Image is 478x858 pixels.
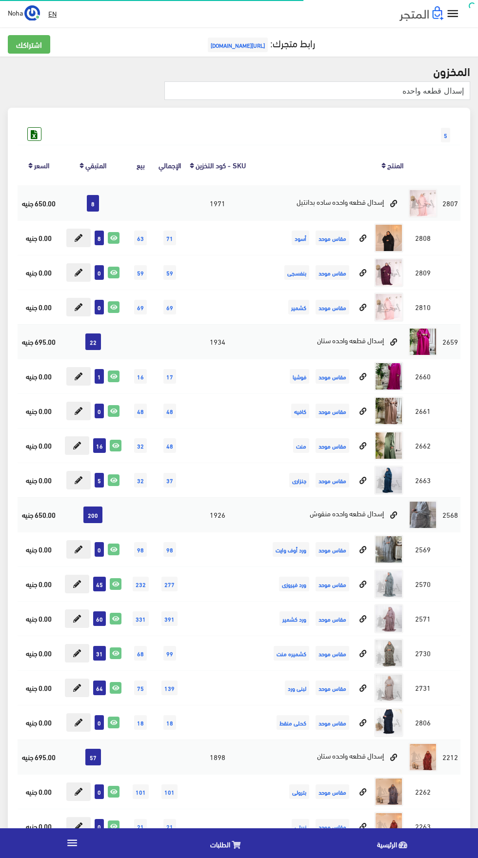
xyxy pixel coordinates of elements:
span: 31 [93,646,106,661]
td: 2806 [406,705,440,740]
img: asdal-ktaah-oahdh.jpg [374,708,403,737]
a: الرئيسية [311,831,478,856]
a: المتبقي [85,158,106,172]
img: asdal-ktaah-oahdh-stan.jpg [408,742,438,772]
td: 2569 [406,532,440,566]
span: 21 [134,819,147,834]
td: 0.00 جنيه [18,705,60,740]
td: 650.00 جنيه [18,186,60,221]
img: asdal-ktaah-oahdh-stan.jpg [374,431,403,460]
span: 98 [134,542,147,557]
td: 2571 [406,601,440,636]
span: مقاس موحد [316,438,349,453]
td: 695.00 جنيه [18,740,60,774]
span: Noha [8,6,23,19]
span: نبيتى [292,819,309,834]
a: الطلبات [144,831,311,856]
td: 2663 [406,463,440,497]
span: بنفسجى [284,265,309,280]
span: 391 [161,611,178,626]
td: 0.00 جنيه [18,290,60,324]
span: 8 [87,195,99,212]
a: السعر [34,158,49,172]
td: 695.00 جنيه [18,324,60,359]
span: 69 [134,300,147,314]
td: 2660 [406,359,440,393]
span: 5 [441,128,450,142]
td: إسدال قطعه واحده ستان [251,740,406,774]
span: مقاس موحد [316,369,349,384]
span: 0 [95,715,104,730]
td: 0.00 جنيه [18,359,60,393]
td: 2810 [406,290,440,324]
td: 2661 [406,393,440,428]
span: بترولى [289,784,309,799]
td: 0.00 جنيه [18,532,60,566]
span: 331 [133,611,149,626]
img: asdal-ktaah-oahdh.jpg [374,569,403,599]
td: 0.00 جنيه [18,220,60,255]
span: مقاس موحد [316,542,349,557]
span: الرئيسية [377,838,397,850]
span: كافيه [291,404,309,418]
span: 22 [85,333,101,350]
th: اﻹجمالي [155,145,184,185]
td: 0.00 جنيه [18,566,60,601]
td: 1971 [184,186,251,221]
span: 32 [134,438,147,453]
span: 5 [95,473,104,487]
span: مقاس موحد [316,577,349,591]
td: 2809 [406,255,440,290]
td: 2570 [406,566,440,601]
span: مقاس موحد [316,473,349,487]
td: إسدال قطعه واحده ستان [251,324,406,359]
th: بيع [126,145,155,185]
span: 63 [134,231,147,245]
span: 99 [163,646,176,661]
span: ورد كشمير [279,611,309,626]
img: asdal-ktaah-oahdh-stan.jpg [374,812,403,841]
td: 0.00 جنيه [18,393,60,428]
span: ورد فيروزى [279,577,309,591]
img: asdal-ktaah-oahdh-stan.jpg [374,777,403,806]
span: 68 [134,646,147,661]
img: asdal-ktaah-oahdh-stan.jpg [374,362,403,391]
a: رابط متجرك:[URL][DOMAIN_NAME] [205,34,315,52]
img: asdal-ktaah-oahdh-sadh-bdantyl.jpg [374,292,403,322]
span: أسود [292,231,309,245]
td: 2212 [440,740,460,774]
span: 59 [134,265,147,280]
span: مقاس موحد [316,681,349,695]
td: 0.00 جنيه [18,601,60,636]
td: 0.00 جنيه [18,255,60,290]
img: asdal-ktaah-oahdh.jpg [374,639,403,668]
span: مقاس موحد [316,646,349,661]
h2: المخزون [8,64,470,77]
span: 32 [134,473,147,487]
a: SKU - كود التخزين [196,158,246,172]
span: مقاس موحد [316,300,349,314]
span: 0 [95,265,104,280]
td: 0.00 جنيه [18,774,60,809]
span: مقاس موحد [316,715,349,730]
span: 48 [134,404,147,418]
span: 101 [133,784,149,799]
span: 101 [161,784,178,799]
i:  [446,7,460,21]
img: asdal-ktaah-oahdh-stan.jpg [374,396,403,426]
img: asdal-ktaah-oahdh.jpg [374,604,403,633]
img: ... [24,5,40,21]
span: 48 [163,438,176,453]
td: 2263 [406,809,440,843]
img: asdal-ktaah-oahdh.jpg [374,535,403,564]
td: 2262 [406,774,440,809]
span: 59 [163,265,176,280]
a: EN [44,5,60,22]
span: 45 [93,577,106,591]
span: مقاس موحد [316,611,349,626]
span: مقاس موحد [316,819,349,834]
span: 64 [93,681,106,695]
img: asdal-ktaah-oahdh-stan.jpg [408,327,438,356]
a: المنتج [387,158,403,172]
td: 0.00 جنيه [18,428,60,463]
